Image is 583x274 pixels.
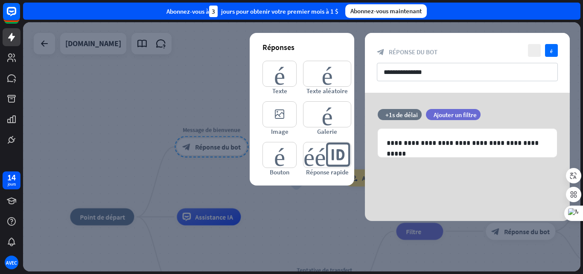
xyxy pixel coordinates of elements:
[6,259,17,266] font: AVEC
[385,111,418,119] font: +1s de délai
[550,48,553,53] font: vérifier
[7,3,32,29] button: Ouvrir le widget de chat LiveChat
[8,181,16,187] font: jours
[166,7,209,15] font: Abonnez-vous à
[3,171,20,189] a: 14 jours
[7,172,16,183] font: 14
[377,48,385,56] font: block_bot_response
[350,7,422,15] font: Abonnez-vous maintenant
[434,111,477,119] font: Ajouter un filtre
[389,48,437,56] font: Réponse du bot
[212,7,215,15] font: 3
[221,7,338,15] font: jours pour obtenir votre premier mois à 1 $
